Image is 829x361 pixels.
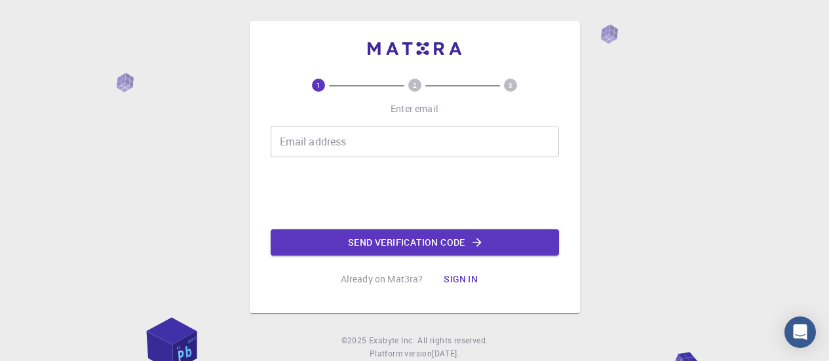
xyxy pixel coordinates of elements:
p: Enter email [391,102,438,115]
text: 2 [413,81,417,90]
a: Exabyte Inc. [369,334,415,347]
span: Exabyte Inc. [369,335,415,345]
p: Already on Mat3ra? [341,273,423,286]
iframe: reCAPTCHA [315,168,514,219]
span: © 2025 [341,334,369,347]
span: All rights reserved. [417,334,488,347]
span: [DATE] . [432,348,459,358]
a: [DATE]. [432,347,459,360]
text: 1 [317,81,320,90]
span: Platform version [370,347,432,360]
text: 3 [509,81,512,90]
button: Sign in [433,266,488,292]
div: Open Intercom Messenger [784,316,816,348]
button: Send verification code [271,229,559,256]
